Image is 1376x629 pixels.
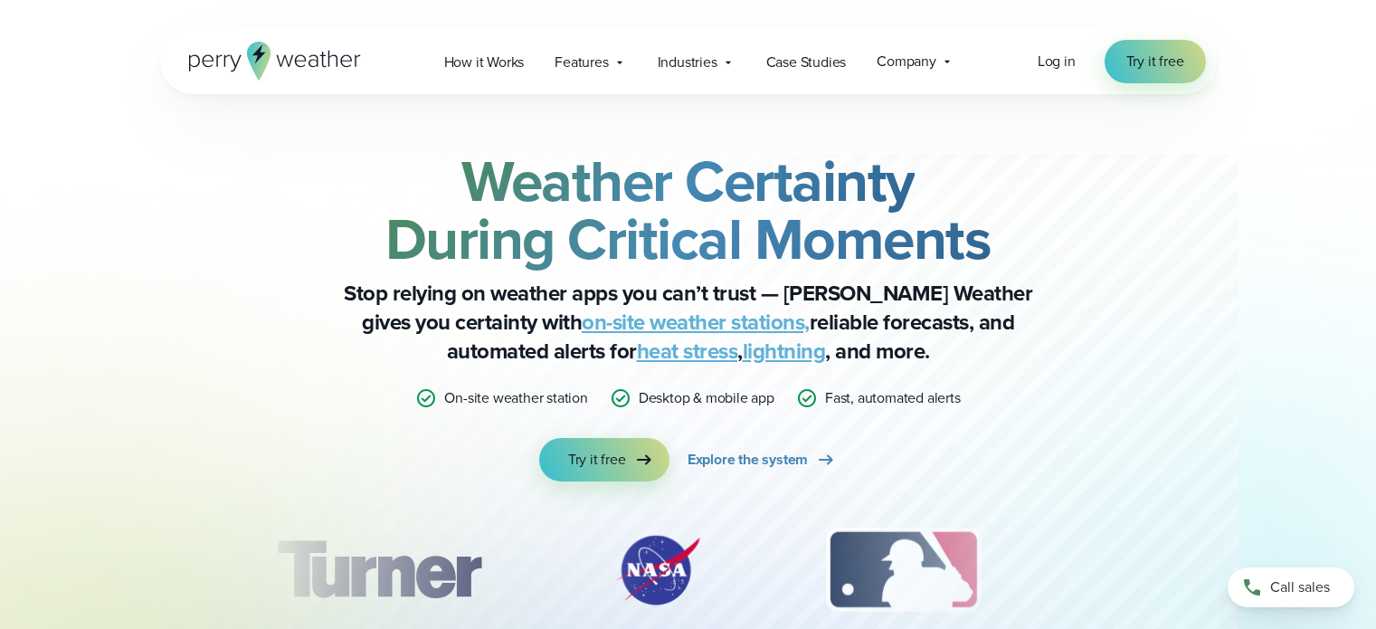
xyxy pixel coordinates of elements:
[555,52,608,73] span: Features
[743,335,826,367] a: lightning
[766,52,847,73] span: Case Studies
[429,43,540,81] a: How it Works
[444,52,525,73] span: How it Works
[250,525,507,615] div: 1 of 12
[639,387,774,409] p: Desktop & mobile app
[250,525,507,615] img: Turner-Construction_1.svg
[1038,51,1076,71] span: Log in
[385,138,992,281] strong: Weather Certainty During Critical Moments
[594,525,721,615] img: NASA.svg
[1086,525,1230,615] img: PGA.svg
[1228,567,1354,607] a: Call sales
[582,306,810,338] a: on-site weather stations,
[825,387,961,409] p: Fast, automated alerts
[1086,525,1230,615] div: 4 of 12
[658,52,717,73] span: Industries
[808,525,999,615] img: MLB.svg
[637,335,738,367] a: heat stress
[251,525,1126,624] div: slideshow
[1126,51,1184,72] span: Try it free
[444,387,587,409] p: On-site weather station
[688,438,837,481] a: Explore the system
[1105,40,1206,83] a: Try it free
[327,279,1050,366] p: Stop relying on weather apps you can’t trust — [PERSON_NAME] Weather gives you certainty with rel...
[877,51,936,72] span: Company
[539,438,669,481] a: Try it free
[1038,51,1076,72] a: Log in
[688,449,808,471] span: Explore the system
[751,43,862,81] a: Case Studies
[594,525,721,615] div: 2 of 12
[1270,577,1330,598] span: Call sales
[808,525,999,615] div: 3 of 12
[568,449,626,471] span: Try it free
